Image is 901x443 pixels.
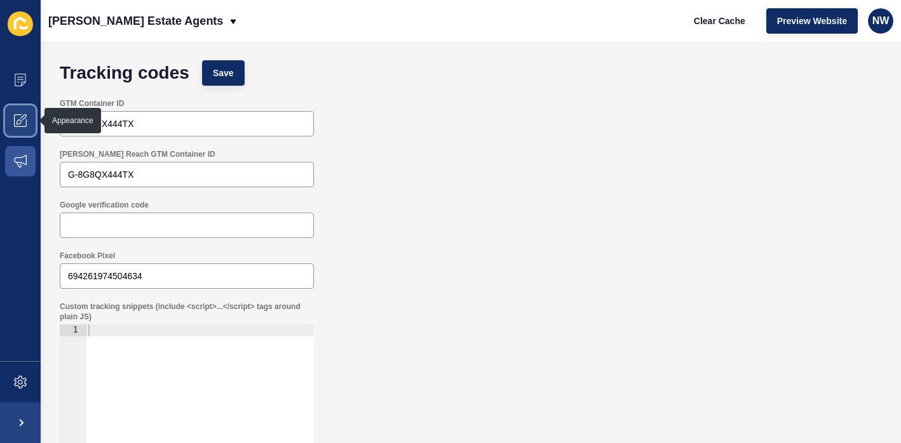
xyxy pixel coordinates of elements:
[60,251,115,261] label: Facebook Pixel
[213,67,234,79] span: Save
[872,15,890,27] span: NW
[52,116,93,126] div: Appearance
[683,8,756,34] button: Clear Cache
[694,15,745,27] span: Clear Cache
[60,324,86,336] div: 1
[48,5,223,37] p: [PERSON_NAME] Estate Agents
[202,60,245,86] button: Save
[60,301,314,322] label: Custom tracking snippets (include <script>...</script> tags around plain JS)
[60,149,215,159] label: [PERSON_NAME] Reach GTM Container ID
[60,200,149,210] label: Google verification code
[766,8,858,34] button: Preview Website
[777,15,847,27] span: Preview Website
[60,98,124,109] label: GTM Container ID
[60,67,189,79] h1: Tracking codes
